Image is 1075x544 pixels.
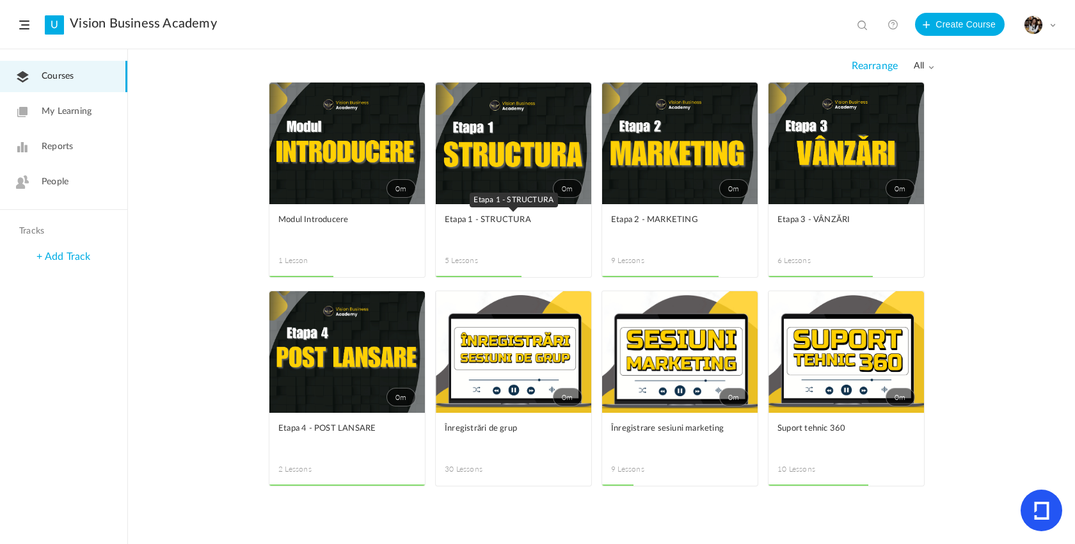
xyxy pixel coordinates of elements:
[386,179,416,198] span: 0m
[777,213,896,227] span: Etapa 3 - VÂNZĂRI
[278,213,416,242] a: Modul Introducere
[269,83,425,204] a: 0m
[445,213,563,227] span: Etapa 1 - STRUCTURA
[553,179,582,198] span: 0m
[602,83,758,204] a: 0m
[42,140,73,154] span: Reports
[436,291,591,413] a: 0m
[445,463,514,475] span: 30 Lessons
[777,463,847,475] span: 10 Lessons
[611,213,729,227] span: Etapa 2 - MARKETING
[611,463,680,475] span: 9 Lessons
[777,255,847,266] span: 6 Lessons
[719,388,749,406] span: 0m
[70,16,217,31] a: Vision Business Academy
[386,388,416,406] span: 0m
[611,422,749,451] a: Înregistrare sesiuni marketing
[19,226,105,237] h4: Tracks
[719,179,749,198] span: 0m
[278,463,347,475] span: 2 Lessons
[553,388,582,406] span: 0m
[42,70,74,83] span: Courses
[886,179,915,198] span: 0m
[278,422,416,451] a: Etapa 4 - POST LANSARE
[36,252,90,262] a: + Add Track
[602,291,758,413] a: 0m
[777,422,915,451] a: Suport tehnic 360
[278,213,397,227] span: Modul Introducere
[611,255,680,266] span: 9 Lessons
[1024,16,1042,34] img: tempimagehs7pti.png
[436,83,591,204] a: 0m
[886,388,915,406] span: 0m
[611,213,749,242] a: Etapa 2 - MARKETING
[445,255,514,266] span: 5 Lessons
[915,13,1005,36] button: Create Course
[768,83,924,204] a: 0m
[445,422,563,436] span: Înregistrări de grup
[445,213,582,242] a: Etapa 1 - STRUCTURA
[278,255,347,266] span: 1 Lesson
[42,105,92,118] span: My Learning
[269,291,425,413] a: 0m
[611,422,729,436] span: Înregistrare sesiuni marketing
[445,422,582,451] a: Înregistrări de grup
[45,15,64,35] a: U
[852,60,898,72] span: Rearrange
[914,61,934,72] span: all
[768,291,924,413] a: 0m
[278,422,397,436] span: Etapa 4 - POST LANSARE
[42,175,68,189] span: People
[777,213,915,242] a: Etapa 3 - VÂNZĂRI
[777,422,896,436] span: Suport tehnic 360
